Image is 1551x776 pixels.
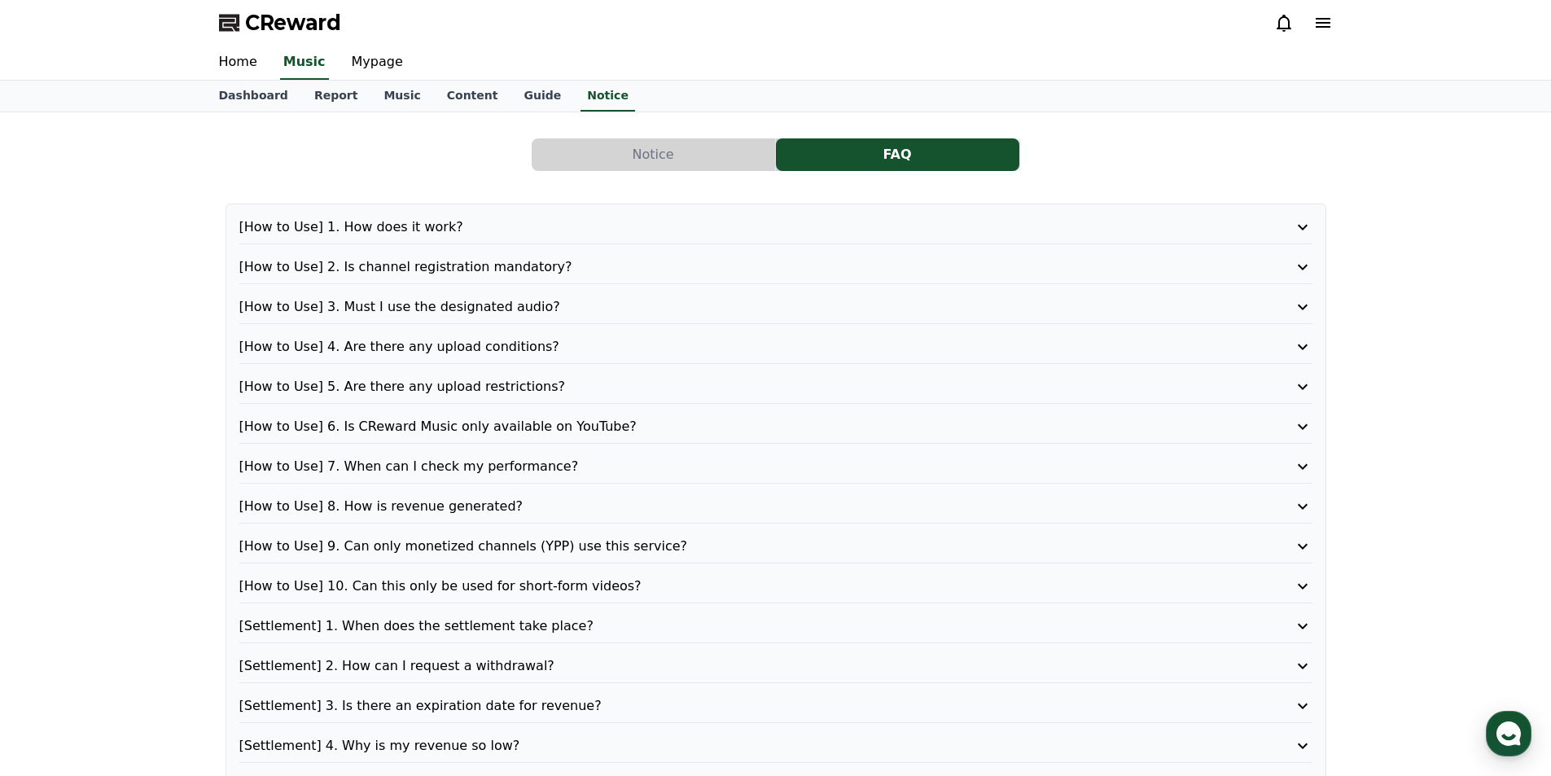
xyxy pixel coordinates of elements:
p: [How to Use] 9. Can only monetized channels (YPP) use this service? [239,537,1227,556]
p: [How to Use] 10. Can this only be used for short-form videos? [239,577,1227,596]
button: [Settlement] 2. How can I request a withdrawal? [239,656,1312,676]
p: [Settlement] 1. When does the settlement take place? [239,616,1227,636]
button: [How to Use] 3. Must I use the designated audio? [239,297,1312,317]
p: [How to Use] 2. Is channel registration mandatory? [239,257,1227,277]
p: [How to Use] 5. Are there any upload restrictions? [239,377,1227,397]
button: [Settlement] 1. When does the settlement take place? [239,616,1312,636]
a: Home [5,516,107,557]
button: [Settlement] 4. Why is my revenue so low? [239,736,1312,756]
a: CReward [219,10,341,36]
span: CReward [245,10,341,36]
a: Home [206,46,270,80]
a: Notice [581,81,635,112]
button: Notice [532,138,775,171]
a: Music [280,46,329,80]
a: Notice [532,138,776,171]
button: [How to Use] 1. How does it work? [239,217,1312,237]
a: Content [434,81,511,112]
span: Messages [135,541,183,555]
button: [How to Use] 8. How is revenue generated? [239,497,1312,516]
p: [How to Use] 7. When can I check my performance? [239,457,1227,476]
a: Music [370,81,433,112]
p: [How to Use] 8. How is revenue generated? [239,497,1227,516]
p: [Settlement] 3. Is there an expiration date for revenue? [239,696,1227,716]
span: Settings [241,541,281,554]
button: [How to Use] 2. Is channel registration mandatory? [239,257,1312,277]
button: FAQ [776,138,1019,171]
button: [Settlement] 3. Is there an expiration date for revenue? [239,696,1312,716]
a: Guide [510,81,574,112]
a: Report [301,81,371,112]
p: [How to Use] 3. Must I use the designated audio? [239,297,1227,317]
a: Mypage [339,46,416,80]
span: Home [42,541,70,554]
button: [How to Use] 7. When can I check my performance? [239,457,1312,476]
button: [How to Use] 6. Is CReward Music only available on YouTube? [239,417,1312,436]
button: [How to Use] 5. Are there any upload restrictions? [239,377,1312,397]
p: [How to Use] 6. Is CReward Music only available on YouTube? [239,417,1227,436]
button: [How to Use] 9. Can only monetized channels (YPP) use this service? [239,537,1312,556]
button: [How to Use] 4. Are there any upload conditions? [239,337,1312,357]
a: Settings [210,516,313,557]
p: [How to Use] 1. How does it work? [239,217,1227,237]
p: [Settlement] 2. How can I request a withdrawal? [239,656,1227,676]
a: Messages [107,516,210,557]
p: [How to Use] 4. Are there any upload conditions? [239,337,1227,357]
button: [How to Use] 10. Can this only be used for short-form videos? [239,577,1312,596]
p: [Settlement] 4. Why is my revenue so low? [239,736,1227,756]
a: Dashboard [206,81,301,112]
